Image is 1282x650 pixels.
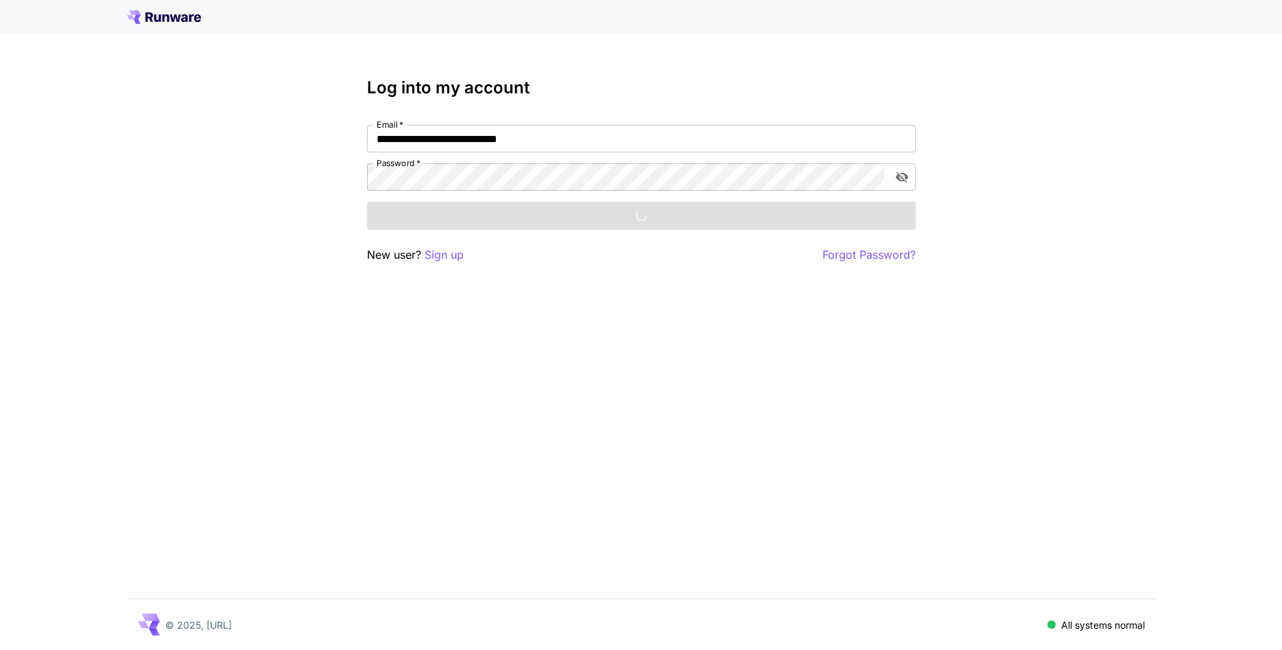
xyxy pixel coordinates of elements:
button: toggle password visibility [890,165,914,189]
p: All systems normal [1061,618,1145,632]
label: Password [377,157,420,169]
h3: Log into my account [367,78,916,97]
label: Email [377,119,403,130]
p: New user? [367,246,464,264]
button: Sign up [425,246,464,264]
p: © 2025, [URL] [165,618,232,632]
button: Forgot Password? [822,246,916,264]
